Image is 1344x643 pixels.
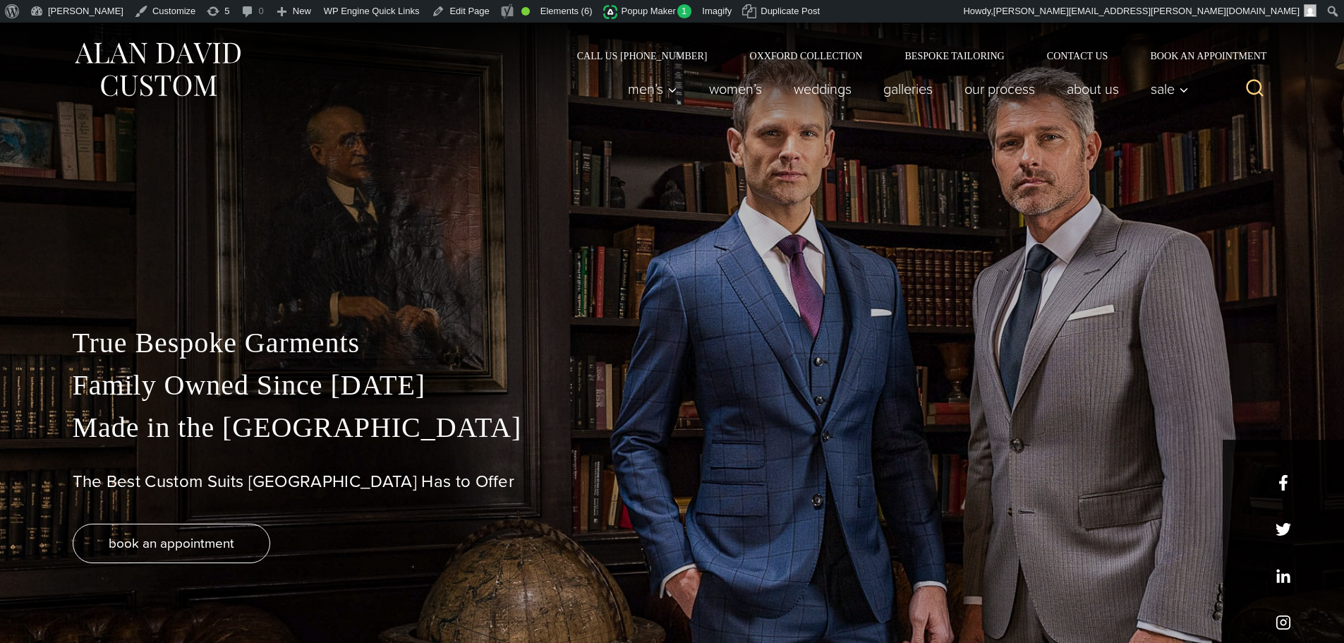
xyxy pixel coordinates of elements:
[73,524,270,563] a: book an appointment
[73,322,1272,449] p: True Bespoke Garments Family Owned Since [DATE] Made in the [GEOGRAPHIC_DATA]
[521,7,530,16] div: Good
[948,75,1051,103] a: Our Process
[1051,75,1134,103] a: About Us
[728,51,883,61] a: Oxxford Collection
[628,82,677,96] span: Men’s
[883,51,1025,61] a: Bespoke Tailoring
[73,471,1272,492] h1: The Best Custom Suits [GEOGRAPHIC_DATA] Has to Offer
[777,75,867,103] a: weddings
[1129,51,1271,61] a: Book an Appointment
[867,75,948,103] a: Galleries
[677,4,692,18] span: 1
[556,51,729,61] a: Call Us [PHONE_NUMBER]
[612,75,1196,103] nav: Primary Navigation
[693,75,777,103] a: Women’s
[109,533,234,553] span: book an appointment
[556,51,1272,61] nav: Secondary Navigation
[1238,72,1272,106] button: View Search Form
[993,6,1300,16] span: [PERSON_NAME][EMAIL_ADDRESS][PERSON_NAME][DOMAIN_NAME]
[1026,51,1130,61] a: Contact Us
[1151,82,1189,96] span: Sale
[73,38,242,101] img: Alan David Custom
